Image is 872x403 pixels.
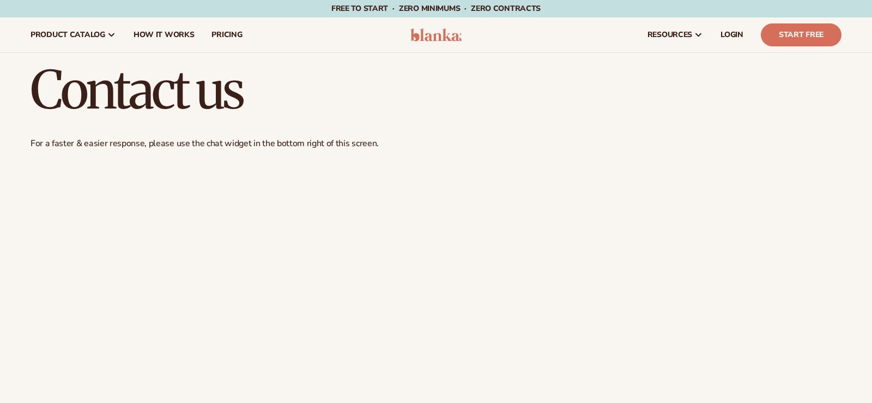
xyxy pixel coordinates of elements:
[761,23,841,46] a: Start Free
[31,138,841,149] p: For a faster & easier response, please use the chat widget in the bottom right of this screen.
[410,28,462,41] img: logo
[31,31,105,39] span: product catalog
[712,17,752,52] a: LOGIN
[720,31,743,39] span: LOGIN
[203,17,251,52] a: pricing
[31,64,841,116] h1: Contact us
[331,3,541,14] span: Free to start · ZERO minimums · ZERO contracts
[639,17,712,52] a: resources
[647,31,692,39] span: resources
[125,17,203,52] a: How It Works
[211,31,242,39] span: pricing
[134,31,195,39] span: How It Works
[22,17,125,52] a: product catalog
